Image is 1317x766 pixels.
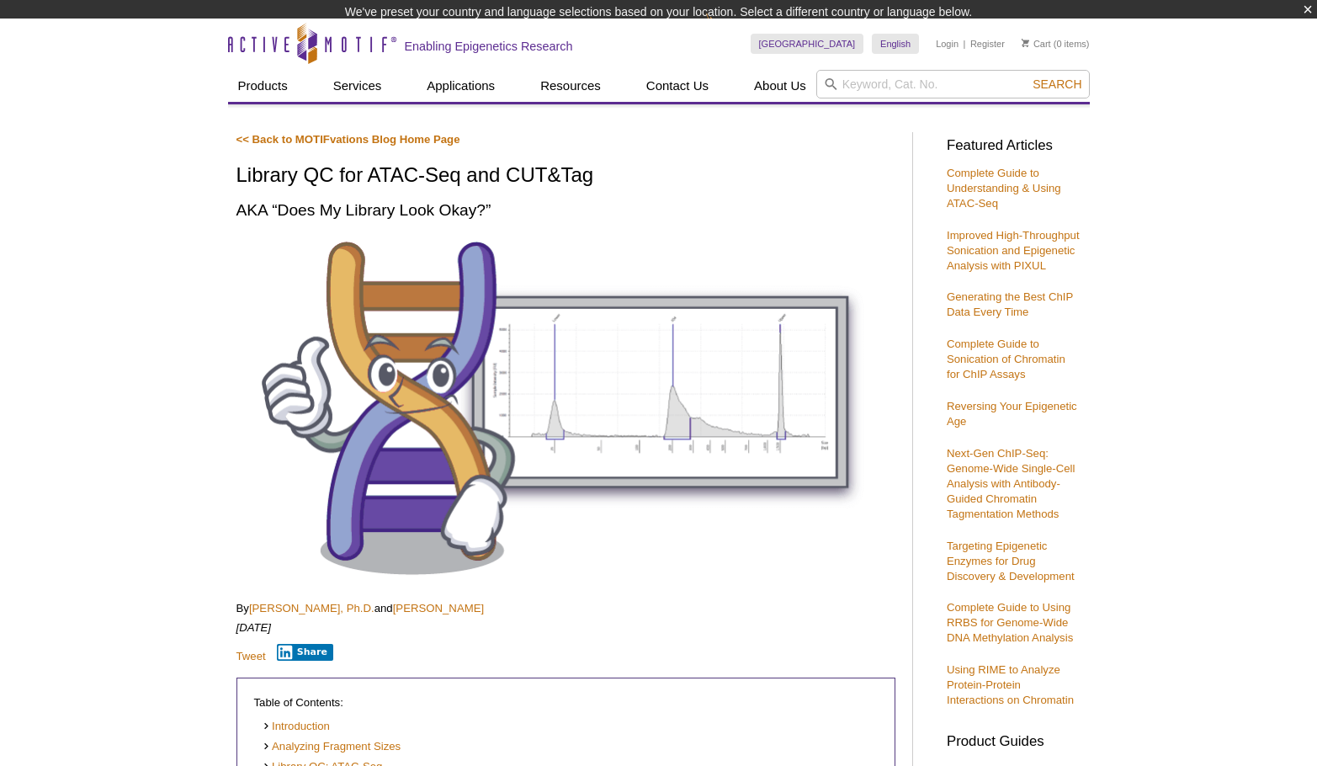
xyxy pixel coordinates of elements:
a: Complete Guide to Using RRBS for Genome-Wide DNA Methylation Analysis [947,601,1073,644]
img: Change Here [706,13,751,52]
a: About Us [744,70,816,102]
a: Next-Gen ChIP-Seq: Genome-Wide Single-Cell Analysis with Antibody-Guided Chromatin Tagmentation M... [947,447,1075,520]
p: By and [236,601,895,616]
a: Reversing Your Epigenetic Age [947,400,1077,428]
a: << Back to MOTIFvations Blog Home Page [236,133,460,146]
a: [PERSON_NAME], Ph.D. [249,602,374,614]
h3: Featured Articles [947,139,1081,153]
a: Services [323,70,392,102]
em: [DATE] [236,621,272,634]
img: Library QC for ATAC-Seq and CUT&Tag [236,234,895,582]
p: Table of Contents: [254,695,878,710]
a: [GEOGRAPHIC_DATA] [751,34,864,54]
a: Complete Guide to Sonication of Chromatin for ChIP Assays [947,338,1065,380]
h2: AKA “Does My Library Look Okay?” [236,199,895,221]
a: Contact Us [636,70,719,102]
a: Targeting Epigenetic Enzymes for Drug Discovery & Development [947,540,1075,582]
li: (0 items) [1022,34,1090,54]
a: Generating the Best ChIP Data Every Time [947,290,1073,318]
input: Keyword, Cat. No. [816,70,1090,98]
h3: Product Guides [947,725,1081,749]
span: Search [1033,77,1081,91]
a: Products [228,70,298,102]
h1: Library QC for ATAC-Seq and CUT&Tag [236,164,895,189]
a: Improved High-Throughput Sonication and Epigenetic Analysis with PIXUL [947,229,1080,272]
a: Cart [1022,38,1051,50]
a: Introduction [263,719,330,735]
img: Your Cart [1022,39,1029,47]
a: Using RIME to Analyze Protein-Protein Interactions on Chromatin [947,663,1074,706]
a: English [872,34,919,54]
button: Search [1028,77,1086,92]
a: Login [936,38,959,50]
a: Tweet [236,650,266,662]
li: | [964,34,966,54]
button: Share [277,644,333,661]
a: Applications [417,70,505,102]
a: [PERSON_NAME] [393,602,484,614]
h2: Enabling Epigenetics Research [405,39,573,54]
a: Complete Guide to Understanding & Using ATAC-Seq [947,167,1061,210]
a: Analyzing Fragment Sizes [263,739,401,755]
a: Register [970,38,1005,50]
a: Resources [530,70,611,102]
